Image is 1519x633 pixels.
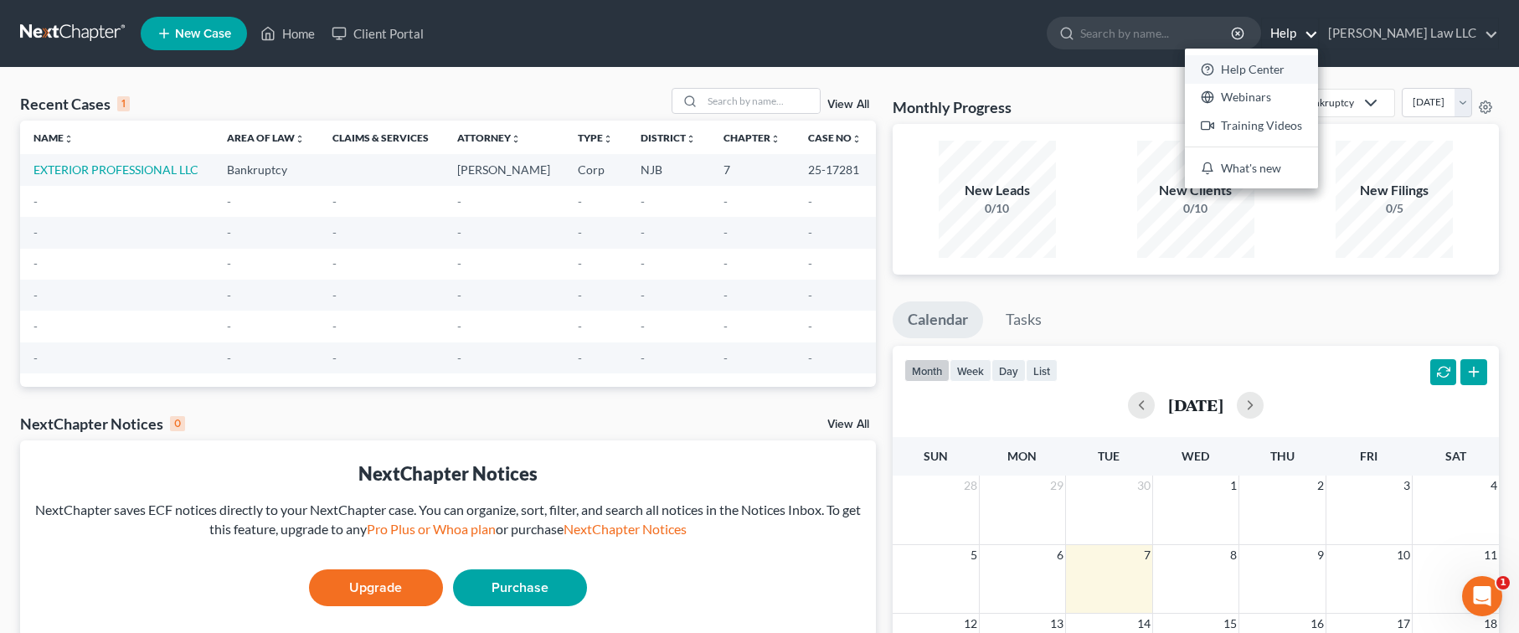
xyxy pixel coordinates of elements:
div: 1 [117,96,130,111]
span: - [332,194,337,208]
span: - [332,225,337,239]
a: Chapterunfold_more [723,131,780,144]
div: Help [1185,49,1318,188]
td: Bankruptcy [214,154,319,185]
a: Typeunfold_more [578,131,613,144]
span: Sat [1445,449,1466,463]
span: - [808,351,812,365]
span: 1 [1496,576,1510,589]
a: Calendar [893,301,983,338]
button: week [950,359,991,382]
span: Fri [1360,449,1377,463]
span: - [457,351,461,365]
i: unfold_more [511,134,521,144]
span: - [332,319,337,333]
span: - [578,319,582,333]
span: - [808,225,812,239]
span: New Case [175,28,231,40]
span: - [33,288,38,302]
i: unfold_more [603,134,613,144]
a: Home [252,18,323,49]
div: NextChapter Notices [33,461,862,486]
span: 28 [962,476,979,496]
span: - [33,256,38,270]
i: unfold_more [852,134,862,144]
span: - [578,351,582,365]
i: unfold_more [64,134,74,144]
span: - [457,225,461,239]
a: Area of Lawunfold_more [227,131,305,144]
a: [PERSON_NAME] Law LLC [1320,18,1498,49]
button: day [991,359,1026,382]
h3: Monthly Progress [893,97,1012,117]
span: - [33,319,38,333]
span: - [723,288,728,302]
span: - [332,288,337,302]
td: 7 [710,154,795,185]
span: 1 [1228,476,1238,496]
div: 0/5 [1336,200,1453,217]
span: - [578,288,582,302]
td: NJB [627,154,710,185]
span: Wed [1182,449,1209,463]
span: Thu [1270,449,1295,463]
span: - [641,319,645,333]
span: 4 [1489,476,1499,496]
h2: [DATE] [1168,396,1223,414]
span: 6 [1055,545,1065,565]
span: - [578,256,582,270]
a: View All [827,99,869,111]
button: list [1026,359,1058,382]
i: unfold_more [295,134,305,144]
a: Attorneyunfold_more [457,131,521,144]
a: Purchase [453,569,587,606]
iframe: Intercom live chat [1462,576,1502,616]
span: - [332,256,337,270]
div: 0/10 [939,200,1056,217]
i: unfold_more [686,134,696,144]
a: What's new [1185,154,1318,183]
a: Client Portal [323,18,432,49]
div: Bankruptcy [1302,95,1354,110]
span: - [808,288,812,302]
a: NextChapter Notices [564,521,687,537]
a: Webinars [1185,84,1318,112]
span: - [33,225,38,239]
span: - [723,225,728,239]
span: 7 [1142,545,1152,565]
span: - [641,194,645,208]
span: - [332,351,337,365]
div: NextChapter Notices [20,414,185,434]
span: - [641,288,645,302]
span: Mon [1007,449,1037,463]
a: Help Center [1185,55,1318,84]
td: Corp [564,154,627,185]
div: 0 [170,416,185,431]
div: Recent Cases [20,94,130,114]
a: Nameunfold_more [33,131,74,144]
span: 11 [1482,545,1499,565]
input: Search by name... [703,89,820,113]
span: - [457,319,461,333]
span: - [808,319,812,333]
div: New Leads [939,181,1056,200]
a: View All [827,419,869,430]
span: - [457,288,461,302]
span: - [641,256,645,270]
span: 2 [1316,476,1326,496]
span: - [641,351,645,365]
div: New Filings [1336,181,1453,200]
span: - [227,351,231,365]
span: - [723,256,728,270]
span: - [457,256,461,270]
a: Case Nounfold_more [808,131,862,144]
span: - [723,194,728,208]
span: 8 [1228,545,1238,565]
a: Pro Plus or Whoa plan [367,521,496,537]
span: 5 [969,545,979,565]
span: Tue [1098,449,1120,463]
a: Districtunfold_more [641,131,696,144]
span: Sun [924,449,948,463]
div: NextChapter saves ECF notices directly to your NextChapter case. You can organize, sort, filter, ... [33,501,862,539]
a: Training Videos [1185,111,1318,140]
